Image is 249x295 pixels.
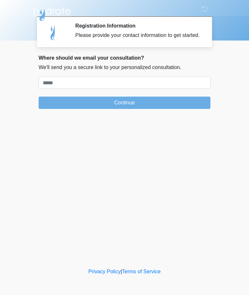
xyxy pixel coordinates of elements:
[122,269,160,274] a: Terms of Service
[32,5,72,21] img: Hydrate IV Bar - Arcadia Logo
[39,55,210,61] h2: Where should we email your consultation?
[121,269,122,274] a: |
[43,23,63,42] img: Agent Avatar
[39,64,210,71] p: We'll send you a secure link to your personalized consultation.
[75,31,201,39] div: Please provide your contact information to get started.
[89,269,121,274] a: Privacy Policy
[39,97,210,109] button: Continue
